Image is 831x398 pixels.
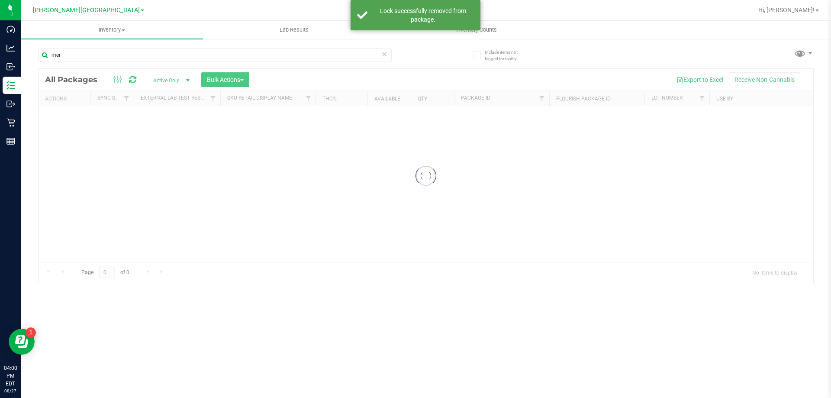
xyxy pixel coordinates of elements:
[21,21,203,39] a: Inventory
[6,137,15,146] inline-svg: Reports
[21,26,203,34] span: Inventory
[758,6,815,13] span: Hi, [PERSON_NAME]!
[33,6,140,14] span: [PERSON_NAME][GEOGRAPHIC_DATA]
[6,62,15,71] inline-svg: Inbound
[381,49,387,60] span: Clear
[203,21,385,39] a: Lab Results
[485,49,528,62] span: Include items not tagged for facility
[38,49,392,61] input: Search Package ID, Item Name, SKU, Lot or Part Number...
[4,388,17,394] p: 08/27
[6,118,15,127] inline-svg: Retail
[26,327,36,338] iframe: Resource center unread badge
[6,25,15,34] inline-svg: Dashboard
[6,44,15,52] inline-svg: Analytics
[268,26,320,34] span: Lab Results
[9,329,35,355] iframe: Resource center
[372,6,474,24] div: Lock successfully removed from package.
[4,364,17,388] p: 04:00 PM EDT
[6,100,15,108] inline-svg: Outbound
[6,81,15,90] inline-svg: Inventory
